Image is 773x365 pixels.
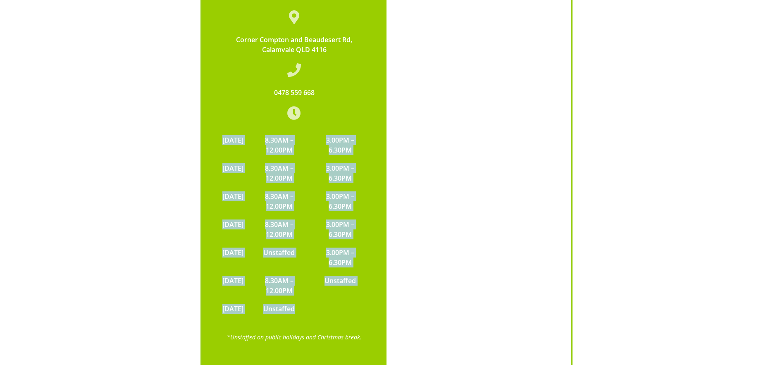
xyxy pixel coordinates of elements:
td: [DATE] [218,159,248,187]
td: [DATE] [218,272,248,300]
td: [DATE] [218,243,248,272]
span: Corner Compton and Beaudesert Rd, Calamvale QLD 4116 [236,35,352,54]
td: 8.30AM – 12.00PM [248,159,311,187]
td: Unstaffed [311,272,370,300]
td: [DATE] [218,187,248,215]
td: [DATE] [218,131,248,159]
a: 0478 559 668 [274,88,315,97]
td: 3.00PM – 6.30PM [311,243,370,272]
td: 8.30AM – 12.00PM [248,187,311,215]
td: 3.00PM – 6.30PM [311,215,370,243]
td: [DATE] [218,215,248,243]
td: 8.30AM – 12.00PM [248,272,311,300]
td: 3.00PM – 6.30PM [311,131,370,159]
td: 8.30AM – 12.00PM [248,131,311,159]
td: 3.00PM – 6.30PM [311,187,370,215]
td: Unstaffed [248,243,311,272]
td: 3.00PM – 6.30PM [311,159,370,187]
a: *Unstaffed on public holidays and Christmas break. [227,333,362,341]
td: 8.30AM – 12.00PM [248,215,311,243]
td: [DATE] [218,300,248,318]
td: Unstaffed [248,300,311,318]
